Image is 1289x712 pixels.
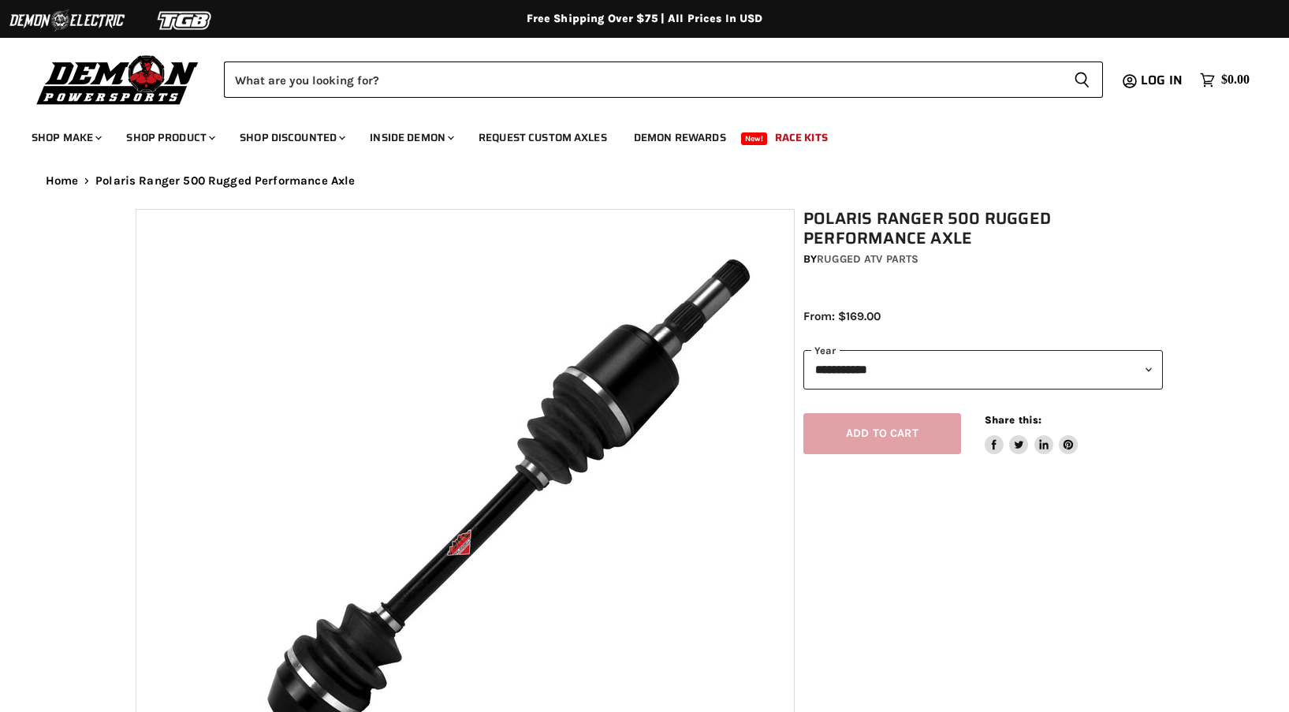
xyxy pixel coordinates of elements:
a: Shop Make [20,121,111,154]
a: Inside Demon [358,121,464,154]
div: by [803,251,1163,268]
a: Shop Discounted [228,121,355,154]
a: Home [46,174,79,188]
a: $0.00 [1192,69,1257,91]
a: Rugged ATV Parts [817,252,918,266]
span: From: $169.00 [803,309,881,323]
nav: Breadcrumbs [14,174,1276,188]
img: TGB Logo 2 [126,6,244,35]
span: Log in [1141,70,1183,90]
a: Shop Product [114,121,225,154]
a: Request Custom Axles [467,121,619,154]
a: Log in [1134,73,1192,88]
button: Search [1061,62,1103,98]
ul: Main menu [20,115,1246,154]
div: Free Shipping Over $75 | All Prices In USD [14,12,1276,26]
span: Share this: [985,414,1041,426]
span: Polaris Ranger 500 Rugged Performance Axle [95,174,355,188]
h1: Polaris Ranger 500 Rugged Performance Axle [803,209,1163,248]
input: Search [224,62,1061,98]
a: Demon Rewards [622,121,738,154]
aside: Share this: [985,413,1079,455]
span: New! [741,132,768,145]
img: Demon Powersports [32,51,204,107]
select: year [803,350,1163,389]
form: Product [224,62,1103,98]
span: $0.00 [1221,73,1250,88]
a: Race Kits [763,121,840,154]
img: Demon Electric Logo 2 [8,6,126,35]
